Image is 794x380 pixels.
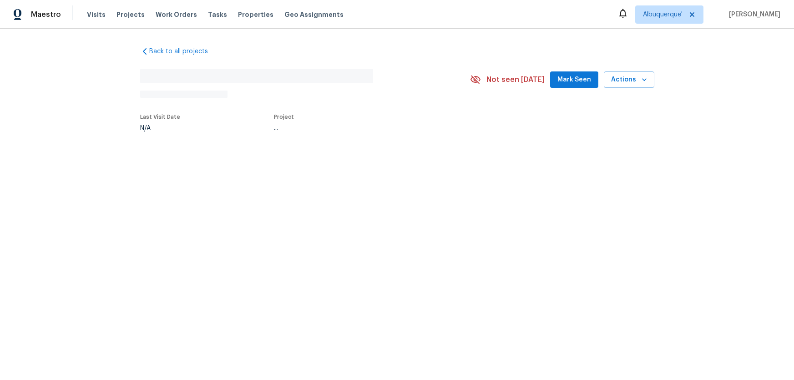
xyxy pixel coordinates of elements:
[611,74,647,86] span: Actions
[643,10,683,19] span: Albuquerque'
[208,11,227,18] span: Tasks
[725,10,780,19] span: [PERSON_NAME]
[140,47,228,56] a: Back to all projects
[116,10,145,19] span: Projects
[140,125,180,132] div: N/A
[557,74,591,86] span: Mark Seen
[156,10,197,19] span: Work Orders
[140,114,180,120] span: Last Visit Date
[284,10,344,19] span: Geo Assignments
[274,125,449,132] div: ...
[550,71,598,88] button: Mark Seen
[238,10,273,19] span: Properties
[274,114,294,120] span: Project
[604,71,654,88] button: Actions
[87,10,106,19] span: Visits
[486,75,545,84] span: Not seen [DATE]
[31,10,61,19] span: Maestro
